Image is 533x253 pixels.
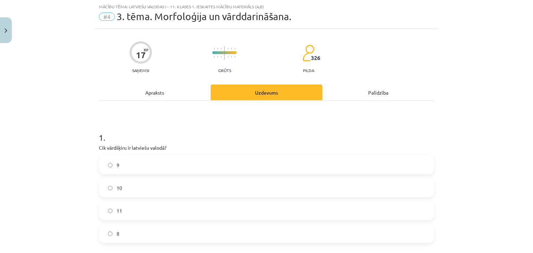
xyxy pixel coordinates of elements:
[217,56,218,58] img: icon-short-line-57e1e144782c952c97e751825c79c345078a6d821885a25fce030b3d8c18986b.svg
[214,56,214,58] img: icon-short-line-57e1e144782c952c97e751825c79c345078a6d821885a25fce030b3d8c18986b.svg
[214,48,214,50] img: icon-short-line-57e1e144782c952c97e751825c79c345078a6d821885a25fce030b3d8c18986b.svg
[231,48,232,50] img: icon-short-line-57e1e144782c952c97e751825c79c345078a6d821885a25fce030b3d8c18986b.svg
[311,55,320,61] span: 326
[117,11,291,22] span: 3. tēma. Morfoloģija un vārddarināšana.
[108,163,112,167] input: 9
[136,50,146,60] div: 17
[108,186,112,190] input: 10
[144,48,148,52] span: XP
[108,232,112,236] input: 8
[108,209,112,213] input: 11
[224,46,225,60] img: icon-long-line-d9ea69661e0d244f92f715978eff75569469978d946b2353a9bb055b3ed8787d.svg
[117,207,122,215] span: 11
[117,162,119,169] span: 9
[231,56,232,58] img: icon-short-line-57e1e144782c952c97e751825c79c345078a6d821885a25fce030b3d8c18986b.svg
[5,28,7,33] img: icon-close-lesson-0947bae3869378f0d4975bcd49f059093ad1ed9edebbc8119c70593378902aed.svg
[303,68,314,73] p: pilda
[217,48,218,50] img: icon-short-line-57e1e144782c952c97e751825c79c345078a6d821885a25fce030b3d8c18986b.svg
[117,184,122,192] span: 10
[99,144,434,151] p: Cik vārdšķiru ir latviešu valodā?
[99,85,211,100] div: Apraksts
[211,85,322,100] div: Uzdevums
[99,12,115,21] span: #4
[99,121,434,142] h1: 1 .
[302,44,314,62] img: students-c634bb4e5e11cddfef0936a35e636f08e4e9abd3cc4e673bd6f9a4125e45ecb1.svg
[322,85,434,100] div: Palīdzība
[117,230,119,237] span: 8
[99,4,434,9] div: Mācību tēma: Latviešu valodas i - 11. klases 1. ieskaites mācību materiāls (a,b)
[218,68,231,73] p: Grūts
[129,68,152,73] p: Saņemsi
